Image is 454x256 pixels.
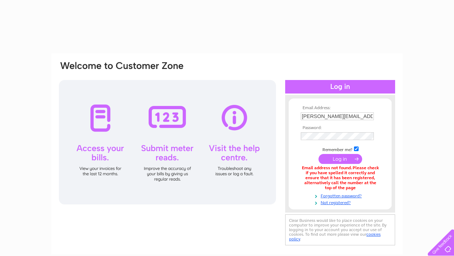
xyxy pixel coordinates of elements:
[319,154,362,164] input: Submit
[285,214,395,245] div: Clear Business would like to place cookies on your computer to improve your experience of the sit...
[301,166,380,190] div: Email address not found. Please check if you have spelled it correctly and ensure that it has bee...
[301,199,381,206] a: Not registered?
[299,145,381,153] td: Remember me?
[299,126,381,130] th: Password:
[299,106,381,111] th: Email Address:
[301,192,381,199] a: Forgotten password?
[289,232,381,241] a: cookies policy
